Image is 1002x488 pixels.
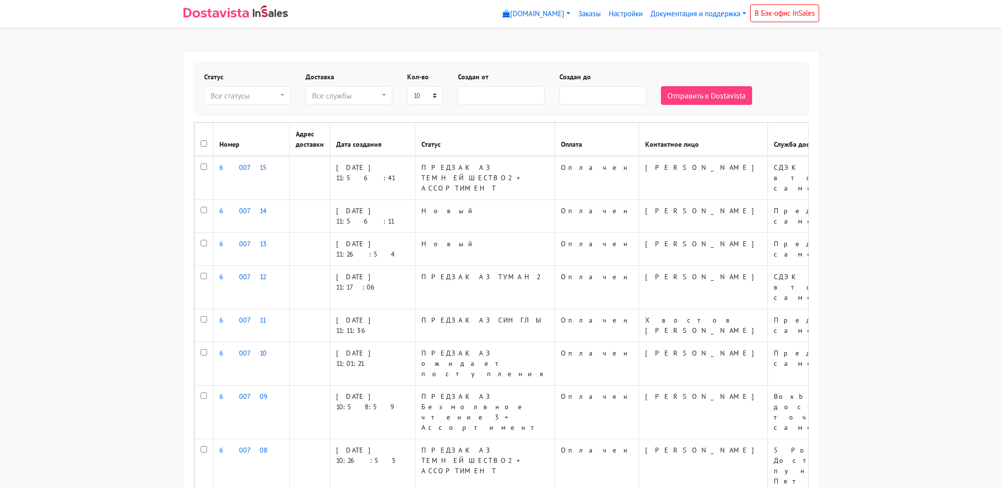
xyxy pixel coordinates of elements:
td: ПРЕДЗАКАЗ ТЕМНЕЙШЕСТВО2 + АССОРТИМЕНТ [415,156,554,200]
a: 600712 [219,272,266,281]
label: Создан от [458,72,488,82]
td: [DATE] 11:17:06 [330,266,415,309]
a: [DOMAIN_NAME] [499,4,574,24]
button: Все статусы [204,86,291,105]
td: ПРЕДЗАКАЗ ТУМАН2 [415,266,554,309]
td: СДЭК доставка в точки самовывоза [767,156,931,200]
a: 600710 [219,349,267,358]
div: Все статусы [210,90,278,101]
a: Документация и поддержка [647,4,750,24]
th: Оплата [554,123,639,157]
a: Заказы [574,4,605,24]
td: ПРЕДЗАКАЗ ожидает поступления [415,342,554,386]
td: Новый [415,200,554,233]
button: Все службы [306,86,392,105]
td: ПРЕДЗАКАЗ Безмолвное чтение 3 + Ассортимент [415,386,554,439]
td: ПРЕДЗАКАЗ СИНГЛЫ [415,309,554,342]
label: Доставка [306,72,334,82]
td: [DATE] 11:56:11 [330,200,415,233]
td: Оплачен [554,200,639,233]
label: Кол-во [407,72,429,82]
td: Хвостов [PERSON_NAME] [639,309,767,342]
td: Оплачен [554,342,639,386]
td: [DATE] 11:26:54 [330,233,415,266]
th: Адрес доставки [289,123,330,157]
td: [PERSON_NAME] [639,266,767,309]
td: [PERSON_NAME] [639,200,767,233]
td: СДЭК доставка в точки самовывоза [767,266,931,309]
a: 600714 [219,206,267,215]
th: Дата создания [330,123,415,157]
td: [PERSON_NAME] [639,386,767,439]
td: Предоплаченный самовывоз [767,233,931,266]
a: В Бэк-офис InSales [750,4,819,22]
td: Оплачен [554,233,639,266]
div: Все службы [312,90,380,101]
td: Предоплаченный самовывоз [767,309,931,342]
td: [DATE] 11:56:41 [330,156,415,200]
a: 600709 [219,392,268,401]
td: [DATE] 10:58:59 [330,386,415,439]
td: [DATE] 11:01:21 [330,342,415,386]
img: InSales [253,5,288,17]
img: Dostavista - срочная курьерская служба доставки [183,8,249,18]
td: Оплачен [554,266,639,309]
a: 600711 [219,316,266,325]
td: [PERSON_NAME] [639,156,767,200]
td: Оплачен [554,156,639,200]
label: Создан до [559,72,591,82]
a: Настройки [605,4,647,24]
td: [PERSON_NAME] [639,233,767,266]
a: 600708 [219,446,268,455]
button: Отправить в Dostavista [661,86,752,105]
label: Статус [204,72,223,82]
th: Номер [213,123,289,157]
td: [DATE] 11:11:36 [330,309,415,342]
td: Предоплаченный самовывоз [767,200,931,233]
td: Предоплаченный самовывоз [767,342,931,386]
th: Служба доставки [767,123,931,157]
td: [PERSON_NAME] [639,342,767,386]
th: Статус [415,123,554,157]
a: 600715 [219,163,280,172]
a: 600713 [219,239,267,248]
th: Контактное лицо [639,123,767,157]
td: Boxberry доставка в точки самовывоза [767,386,931,439]
td: Оплачен [554,386,639,439]
td: Оплачен [554,309,639,342]
td: Новый [415,233,554,266]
